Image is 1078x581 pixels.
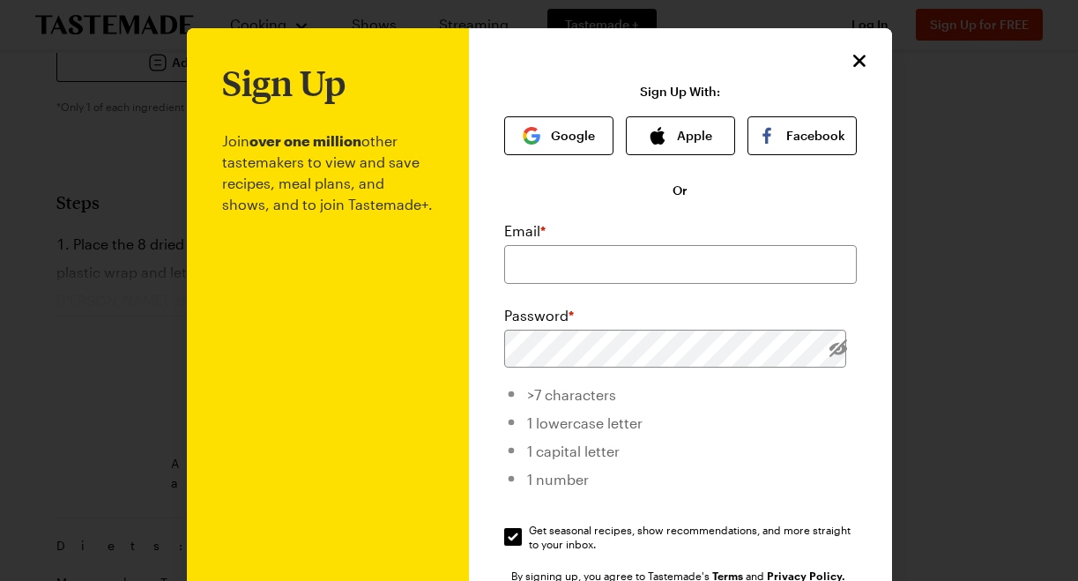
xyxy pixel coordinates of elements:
[529,523,859,551] span: Get seasonal recipes, show recommendations, and more straight to your inbox.
[222,63,346,102] h1: Sign Up
[504,116,613,155] button: Google
[527,443,620,459] span: 1 capital letter
[747,116,857,155] button: Facebook
[504,528,522,546] input: Get seasonal recipes, show recommendations, and more straight to your inbox.
[527,414,643,431] span: 1 lowercase letter
[673,182,688,199] span: Or
[527,471,589,488] span: 1 number
[527,386,616,403] span: >7 characters
[504,220,546,242] label: Email
[848,49,871,72] button: Close
[640,85,720,99] p: Sign Up With:
[249,132,361,149] b: over one million
[504,305,574,326] label: Password
[626,116,735,155] button: Apple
